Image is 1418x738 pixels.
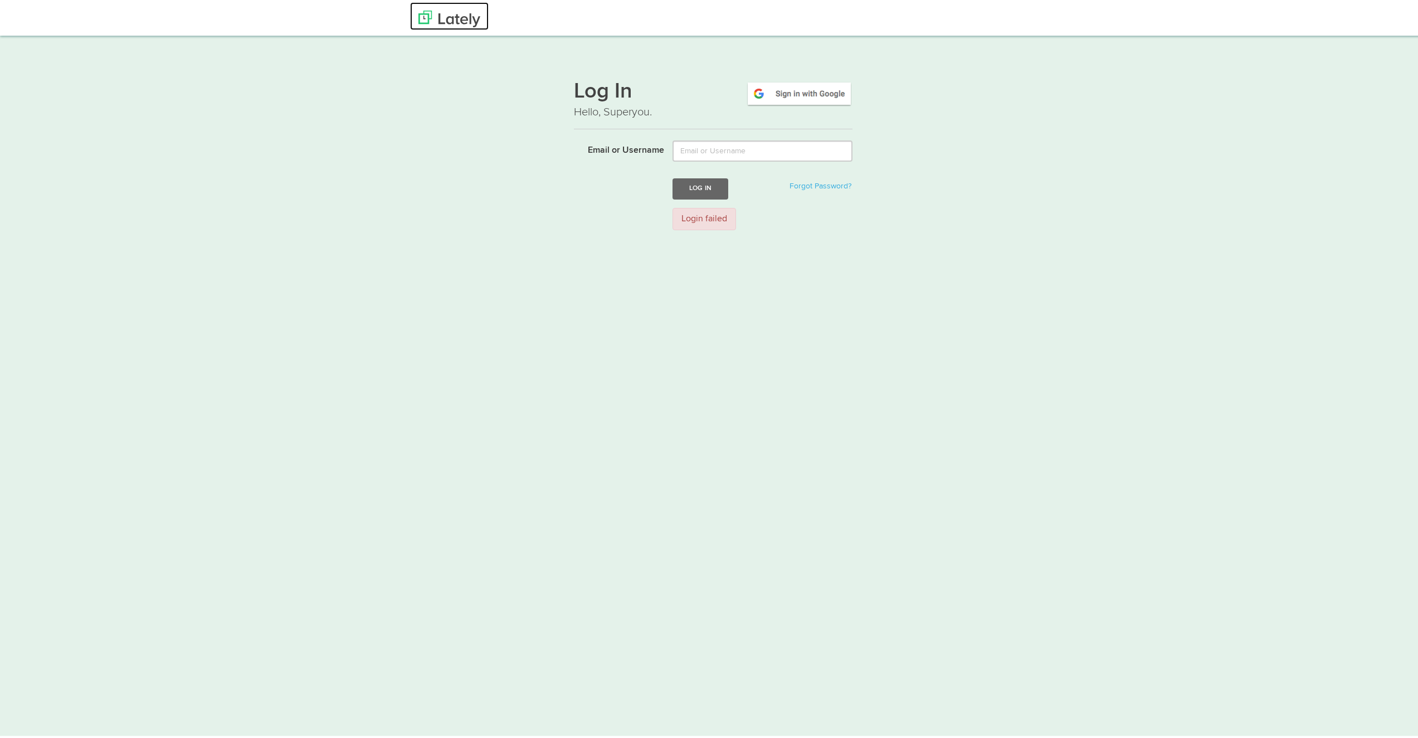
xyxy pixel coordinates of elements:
img: Lately [418,8,480,25]
div: Login failed [673,206,736,229]
a: Forgot Password? [790,180,851,188]
label: Email or Username [566,138,664,155]
input: Email or Username [673,138,852,159]
h1: Log In [574,79,852,102]
button: Log In [673,176,728,197]
img: google-signin.png [746,79,852,104]
p: Hello, Superyou. [574,102,852,118]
